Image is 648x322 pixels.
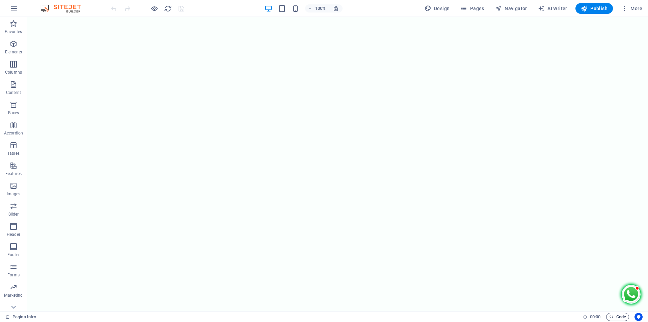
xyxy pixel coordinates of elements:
[5,313,36,321] a: Click to cancel selection. Double-click to open Pages
[150,4,158,13] button: Click here to leave preview mode and continue editing
[7,272,20,278] p: Forms
[7,252,20,257] p: Footer
[305,4,329,13] button: 100%
[7,151,20,156] p: Tables
[4,130,23,136] p: Accordion
[164,5,172,13] i: Reload page
[460,5,484,12] span: Pages
[7,191,21,197] p: Images
[422,3,453,14] div: Design (Ctrl+Alt+Y)
[575,3,613,14] button: Publish
[609,313,626,321] span: Code
[618,3,645,14] button: More
[606,313,629,321] button: Code
[39,4,89,13] img: Editor Logo
[5,70,22,75] p: Columns
[590,313,600,321] span: 00 00
[333,5,339,11] i: On resize automatically adjust zoom level to fit chosen device.
[422,3,453,14] button: Design
[5,29,22,34] p: Favorites
[621,5,642,12] span: More
[8,212,19,217] p: Slider
[425,5,450,12] span: Design
[594,267,614,288] div: Abrir chat WhatsApp
[495,5,527,12] span: Navigator
[8,110,19,116] p: Boxes
[4,293,23,298] p: Marketing
[492,3,530,14] button: Navigator
[581,5,607,12] span: Publish
[538,5,567,12] span: AI Writer
[595,314,596,319] span: :
[458,3,487,14] button: Pages
[634,313,643,321] button: Usercentrics
[315,4,326,13] h6: 100%
[594,267,614,288] img: WhatsApp
[5,49,22,55] p: Elements
[6,90,21,95] p: Content
[164,4,172,13] button: reload
[535,3,570,14] button: AI Writer
[5,171,22,176] p: Features
[7,232,20,237] p: Header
